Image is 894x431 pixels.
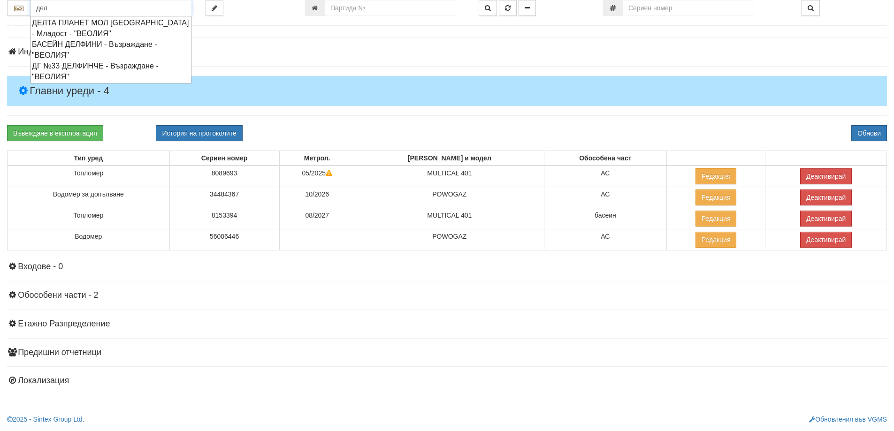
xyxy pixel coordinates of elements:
[7,291,887,300] h4: Обособени части - 2
[7,416,84,423] a: 2025 - Sintex Group Ltd.
[800,189,852,205] button: Деактивирай
[544,208,666,229] td: басеин
[695,211,737,227] button: Редакция
[544,229,666,250] td: АС
[156,125,242,141] button: История на протоколите
[355,166,544,187] td: MULTICAL 401
[169,151,279,166] th: Сериен номер
[695,189,737,205] button: Редакция
[7,125,103,141] a: Въвеждане в експлоатация
[279,187,355,208] td: 10/2026
[169,187,279,208] td: 34484367
[279,151,355,166] th: Метрол.
[355,151,544,166] th: [PERSON_NAME] и модел
[695,168,737,184] button: Редакция
[8,229,170,250] td: Водомер
[7,376,887,386] h4: Локализация
[7,319,887,329] h4: Етажно Разпределение
[8,187,170,208] td: Водомер за допълване
[800,211,852,227] button: Деактивирай
[851,125,887,141] button: Обнови
[32,17,190,39] div: ДЕЛТА ПЛАНЕТ МОЛ [GEOGRAPHIC_DATA] - Младост - "ВЕОЛИЯ"
[7,348,887,357] h4: Предишни отчетници
[7,47,887,57] h4: Индивидуални уреди - 0 в 1 апартаменти
[544,187,666,208] td: АС
[169,166,279,187] td: 8089693
[809,416,887,423] a: Обновления във VGMS
[169,208,279,229] td: 8153394
[8,151,170,166] th: Тип уред
[8,166,170,187] td: Топломер
[544,151,666,166] th: Обособена част
[32,60,190,82] div: ДГ №33 ДЕЛФИНЧЕ - Възраждане - "ВЕОЛИЯ"
[800,168,852,184] button: Деактивирай
[279,208,355,229] td: 08/2027
[355,229,544,250] td: POWOGAZ
[695,232,737,248] button: Редакция
[7,76,887,106] h4: Главни уреди - 4
[7,262,887,272] h4: Входове - 0
[544,166,666,187] td: АС
[279,166,355,187] td: 05/2025
[8,208,170,229] td: Топломер
[355,187,544,208] td: POWOGAZ
[355,208,544,229] td: MULTICAL 401
[32,39,190,60] div: БАСЕЙН ДЕЛФИНИ - Възраждане - "ВЕОЛИЯ"
[169,229,279,250] td: 56006446
[800,232,852,248] button: Деактивирай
